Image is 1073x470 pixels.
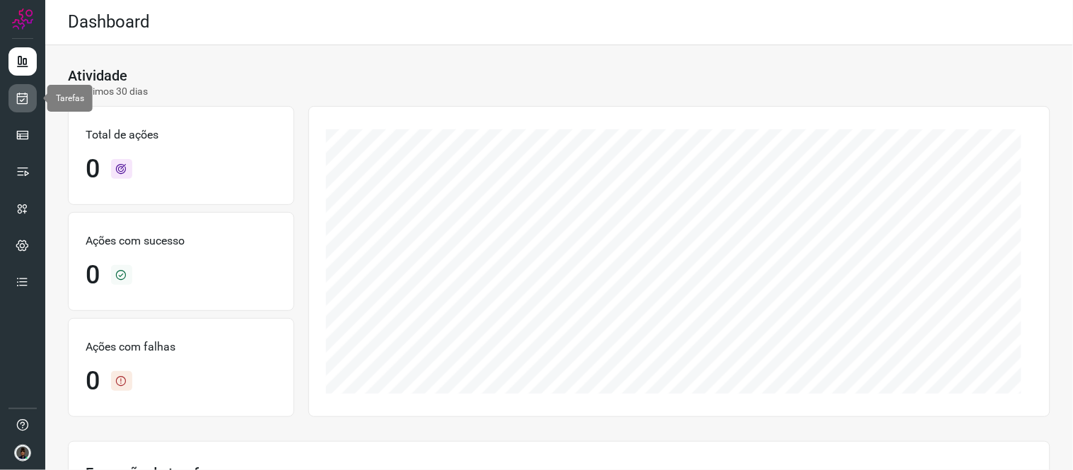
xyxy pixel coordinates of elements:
[86,339,277,356] p: Ações com falhas
[68,67,127,84] h3: Atividade
[86,260,100,290] h1: 0
[86,127,277,143] p: Total de ações
[68,12,150,33] h2: Dashboard
[86,366,100,396] h1: 0
[14,445,31,462] img: d44150f10045ac5288e451a80f22ca79.png
[12,8,33,30] img: Logo
[56,93,84,103] span: Tarefas
[68,84,148,99] p: Últimos 30 dias
[86,233,277,249] p: Ações com sucesso
[86,154,100,184] h1: 0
